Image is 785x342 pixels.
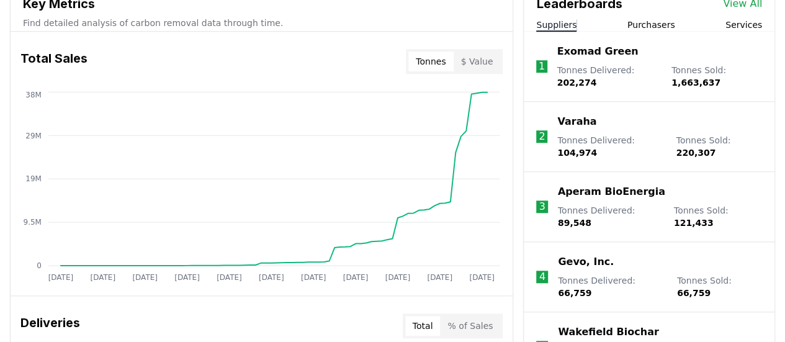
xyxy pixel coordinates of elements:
[454,52,501,71] button: $ Value
[674,218,714,228] span: 121,433
[558,254,614,269] a: Gevo, Inc.
[539,269,545,284] p: 4
[677,274,762,299] p: Tonnes Sold :
[259,272,284,281] tspan: [DATE]
[558,218,591,228] span: 89,548
[557,114,596,129] a: Varaha
[132,272,158,281] tspan: [DATE]
[343,272,369,281] tspan: [DATE]
[536,19,576,31] button: Suppliers
[25,90,42,99] tspan: 38M
[20,313,80,338] h3: Deliveries
[557,64,659,89] p: Tonnes Delivered :
[674,204,762,229] p: Tonnes Sold :
[558,325,658,340] a: Wakefield Biochar
[385,272,411,281] tspan: [DATE]
[557,148,597,158] span: 104,974
[20,49,87,74] h3: Total Sales
[174,272,200,281] tspan: [DATE]
[676,148,715,158] span: 220,307
[558,204,662,229] p: Tonnes Delivered :
[557,134,663,159] p: Tonnes Delivered :
[405,316,441,336] button: Total
[408,52,453,71] button: Tonnes
[25,174,42,183] tspan: 19M
[23,17,500,29] p: Find detailed analysis of carbon removal data through time.
[671,78,720,88] span: 1,663,637
[24,218,42,227] tspan: 9.5M
[91,272,116,281] tspan: [DATE]
[558,274,665,299] p: Tonnes Delivered :
[558,184,665,199] a: Aperam BioEnergia
[301,272,326,281] tspan: [DATE]
[676,134,762,159] p: Tonnes Sold :
[677,288,711,298] span: 66,759
[539,129,545,144] p: 2
[440,316,500,336] button: % of Sales
[539,199,545,214] p: 3
[725,19,762,31] button: Services
[671,64,762,89] p: Tonnes Sold :
[539,59,545,74] p: 1
[557,44,639,59] a: Exomad Green
[470,272,495,281] tspan: [DATE]
[428,272,453,281] tspan: [DATE]
[217,272,242,281] tspan: [DATE]
[37,261,42,270] tspan: 0
[627,19,675,31] button: Purchasers
[558,288,591,298] span: 66,759
[48,272,74,281] tspan: [DATE]
[557,78,597,88] span: 202,274
[25,131,42,140] tspan: 29M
